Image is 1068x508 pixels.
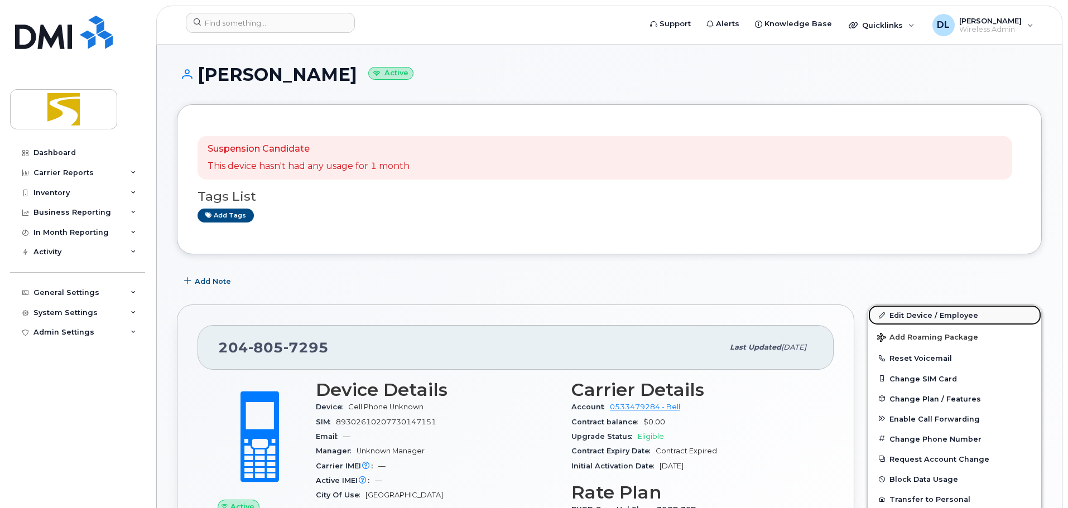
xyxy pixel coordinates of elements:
[365,491,443,499] span: [GEOGRAPHIC_DATA]
[378,462,386,470] span: —
[208,160,410,173] p: This device hasn't had any usage for 1 month
[730,343,781,351] span: Last updated
[177,271,240,291] button: Add Note
[316,491,365,499] span: City Of Use
[368,67,413,80] small: Active
[781,343,806,351] span: [DATE]
[198,209,254,222] a: Add tags
[571,418,643,426] span: Contract balance
[375,476,382,485] span: —
[889,414,980,423] span: Enable Call Forwarding
[643,418,665,426] span: $0.00
[283,339,329,356] span: 7295
[336,418,436,426] span: 89302610207730147151
[343,432,350,441] span: —
[208,143,410,156] p: Suspension Candidate
[198,190,1021,204] h3: Tags List
[316,380,558,400] h3: Device Details
[177,65,1042,84] h1: [PERSON_NAME]
[877,333,978,343] span: Add Roaming Package
[248,339,283,356] span: 805
[571,403,610,411] span: Account
[571,447,656,455] span: Contract Expiry Date
[638,432,664,441] span: Eligible
[571,432,638,441] span: Upgrade Status
[316,432,343,441] span: Email
[868,325,1041,348] button: Add Roaming Package
[316,447,357,455] span: Manager
[348,403,424,411] span: Cell Phone Unknown
[195,276,231,287] span: Add Note
[868,409,1041,429] button: Enable Call Forwarding
[316,418,336,426] span: SIM
[571,380,814,400] h3: Carrier Details
[571,462,660,470] span: Initial Activation Date
[868,348,1041,368] button: Reset Voicemail
[868,389,1041,409] button: Change Plan / Features
[868,429,1041,449] button: Change Phone Number
[868,449,1041,469] button: Request Account Change
[868,469,1041,489] button: Block Data Usage
[660,462,684,470] span: [DATE]
[316,403,348,411] span: Device
[316,462,378,470] span: Carrier IMEI
[357,447,425,455] span: Unknown Manager
[868,305,1041,325] a: Edit Device / Employee
[868,369,1041,389] button: Change SIM Card
[218,339,329,356] span: 204
[889,394,981,403] span: Change Plan / Features
[316,476,375,485] span: Active IMEI
[610,403,680,411] a: 0533479284 - Bell
[571,482,814,502] h3: Rate Plan
[656,447,717,455] span: Contract Expired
